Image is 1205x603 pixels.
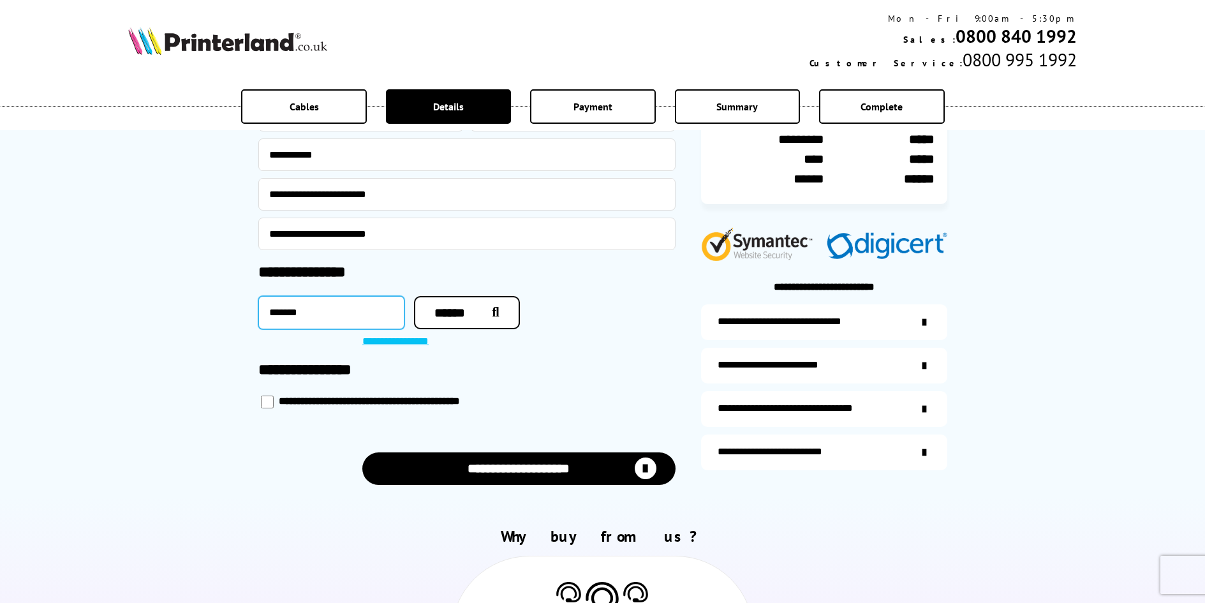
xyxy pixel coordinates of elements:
span: Payment [573,100,612,113]
div: Mon - Fri 9:00am - 5:30pm [809,13,1077,24]
span: 0800 995 1992 [963,48,1077,71]
span: Details [433,100,464,113]
span: Cables [290,100,319,113]
a: additional-ink [701,304,947,340]
span: Sales: [903,34,956,45]
span: Complete [861,100,903,113]
span: Summary [716,100,758,113]
img: Printerland Logo [128,27,327,55]
a: secure-website [701,435,947,470]
a: 0800 840 1992 [956,24,1077,48]
a: items-arrive [701,348,947,383]
span: Customer Service: [809,57,963,69]
a: additional-cables [701,391,947,427]
h2: Why buy from us? [128,526,1077,546]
